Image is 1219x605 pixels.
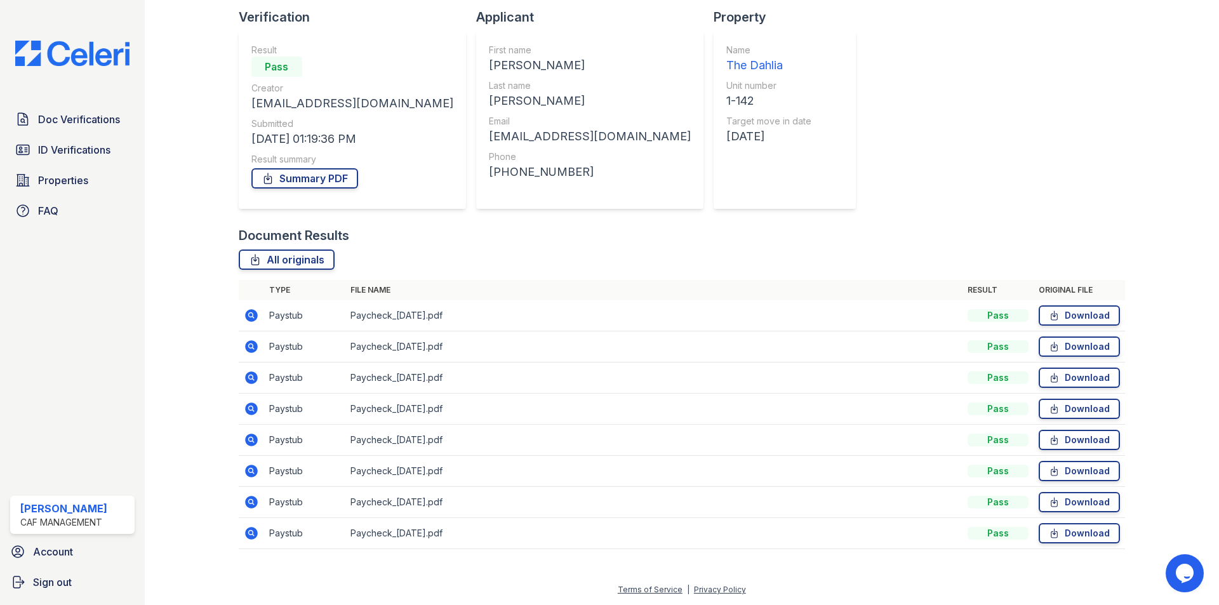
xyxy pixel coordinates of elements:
div: [PHONE_NUMBER] [489,163,691,181]
a: Download [1039,305,1120,326]
div: 1-142 [726,92,811,110]
div: Verification [239,8,476,26]
div: Property [714,8,866,26]
a: Privacy Policy [694,585,746,594]
th: Result [963,280,1034,300]
div: CAF Management [20,516,107,529]
td: Paystub [264,394,345,425]
div: Phone [489,150,691,163]
div: Document Results [239,227,349,244]
div: [EMAIL_ADDRESS][DOMAIN_NAME] [251,95,453,112]
td: Paystub [264,362,345,394]
td: Paycheck_[DATE].pdf [345,487,963,518]
div: Pass [968,527,1029,540]
td: Paycheck_[DATE].pdf [345,425,963,456]
a: Doc Verifications [10,107,135,132]
a: Download [1039,336,1120,357]
div: [PERSON_NAME] [489,57,691,74]
div: Pass [968,465,1029,477]
div: Target move in date [726,115,811,128]
div: Pass [968,402,1029,415]
div: [DATE] [726,128,811,145]
div: Email [489,115,691,128]
div: | [687,585,689,594]
a: ID Verifications [10,137,135,163]
a: Name The Dahlia [726,44,811,74]
div: Result [251,44,453,57]
span: Sign out [33,575,72,590]
span: FAQ [38,203,58,218]
a: Summary PDF [251,168,358,189]
div: [EMAIL_ADDRESS][DOMAIN_NAME] [489,128,691,145]
a: Download [1039,430,1120,450]
div: Pass [968,309,1029,322]
div: Creator [251,82,453,95]
a: Download [1039,523,1120,543]
a: Download [1039,368,1120,388]
span: ID Verifications [38,142,110,157]
div: Pass [968,340,1029,353]
td: Paycheck_[DATE].pdf [345,394,963,425]
th: Type [264,280,345,300]
td: Paystub [264,300,345,331]
td: Paycheck_[DATE].pdf [345,518,963,549]
td: Paystub [264,331,345,362]
iframe: chat widget [1166,554,1206,592]
td: Paycheck_[DATE].pdf [345,331,963,362]
td: Paycheck_[DATE].pdf [345,300,963,331]
th: Original file [1034,280,1125,300]
span: Account [33,544,73,559]
a: Sign out [5,569,140,595]
div: Pass [251,57,302,77]
td: Paycheck_[DATE].pdf [345,362,963,394]
div: [PERSON_NAME] [489,92,691,110]
div: [PERSON_NAME] [20,501,107,516]
a: FAQ [10,198,135,223]
div: [DATE] 01:19:36 PM [251,130,453,148]
div: Pass [968,371,1029,384]
a: Properties [10,168,135,193]
div: The Dahlia [726,57,811,74]
span: Properties [38,173,88,188]
td: Paystub [264,487,345,518]
div: Submitted [251,117,453,130]
td: Paystub [264,425,345,456]
th: File name [345,280,963,300]
div: Unit number [726,79,811,92]
div: Pass [968,434,1029,446]
a: Terms of Service [618,585,683,594]
span: Doc Verifications [38,112,120,127]
a: Download [1039,492,1120,512]
div: Last name [489,79,691,92]
td: Paystub [264,518,345,549]
a: All originals [239,249,335,270]
div: Result summary [251,153,453,166]
img: CE_Logo_Blue-a8612792a0a2168367f1c8372b55b34899dd931a85d93a1a3d3e32e68fde9ad4.png [5,41,140,66]
td: Paycheck_[DATE].pdf [345,456,963,487]
div: Applicant [476,8,714,26]
div: Pass [968,496,1029,509]
a: Download [1039,399,1120,419]
div: First name [489,44,691,57]
td: Paystub [264,456,345,487]
a: Account [5,539,140,564]
a: Download [1039,461,1120,481]
div: Name [726,44,811,57]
